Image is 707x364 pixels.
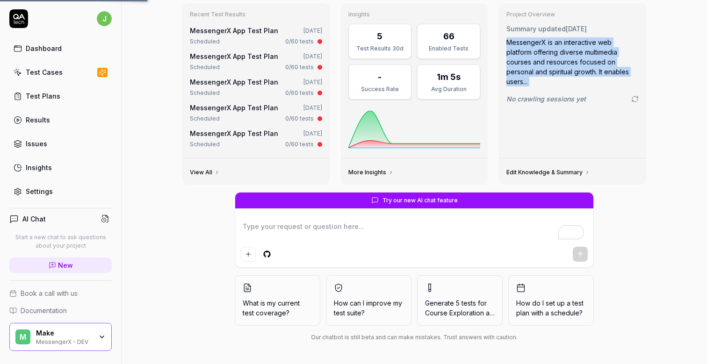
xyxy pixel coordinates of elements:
div: Test Plans [26,91,60,101]
h3: Insights [348,11,481,18]
p: Start a new chat to ask questions about your project [9,233,112,250]
div: Test Cases [26,67,63,77]
div: - [378,71,382,83]
a: Test Plans [9,87,112,105]
div: Issues [26,139,47,149]
div: Dashboard [26,43,62,53]
a: Book a call with us [9,288,112,298]
span: Documentation [21,306,67,315]
div: 5 [377,30,382,43]
div: MessengerX is an interactive web platform offering diverse multimedia courses and resources focus... [506,37,639,86]
a: New [9,257,112,273]
div: Avg Duration [423,85,474,93]
span: New [58,260,73,270]
a: Issues [9,135,112,153]
div: 0/60 tests [285,140,314,149]
button: How can I improve my test suite? [326,275,411,326]
div: Enabled Tests [423,44,474,53]
a: Results [9,111,112,129]
a: MessengerX App Test Plan[DATE]Scheduled0/60 tests [188,24,324,48]
button: MMakeMessengerX - DEV [9,323,112,351]
a: MessengerX App Test Plan[DATE]Scheduled0/60 tests [188,101,324,125]
time: [DATE] [303,104,322,111]
div: Scheduled [190,37,220,46]
button: Add attachment [241,247,256,262]
a: Documentation [9,306,112,315]
a: Go to crawling settings [631,95,639,103]
time: [DATE] [566,25,587,33]
time: [DATE] [303,79,322,86]
h3: Recent Test Results [190,11,322,18]
div: 0/60 tests [285,114,314,123]
div: MessengerX - DEV [36,337,92,345]
a: Test Cases [9,63,112,81]
a: MessengerX App Test Plan [190,27,278,35]
div: Scheduled [190,63,220,71]
div: 1m 5s [437,71,461,83]
a: MessengerX App Test Plan [190,78,278,86]
h3: Project Overview [506,11,639,18]
span: M [15,329,30,344]
a: More Insights [348,169,394,176]
span: No crawling sessions yet [506,94,586,104]
div: Insights [26,163,52,172]
textarea: To enrich screen reader interactions, please activate Accessibility in Grammarly extension settings [241,220,588,243]
a: View All [190,169,220,176]
div: Success Rate [354,85,405,93]
div: Our chatbot is still beta and can make mistakes. Trust answers with caution. [235,333,594,342]
a: MessengerX App Test Plan[DATE]Scheduled0/60 tests [188,50,324,73]
h4: AI Chat [22,214,46,224]
span: Generate 5 tests for [425,298,495,318]
div: 66 [443,30,454,43]
a: Insights [9,158,112,177]
a: MessengerX App Test Plan[DATE]Scheduled0/60 tests [188,75,324,99]
button: What is my current test coverage? [235,275,320,326]
div: Scheduled [190,140,220,149]
span: Try our new AI chat feature [382,196,458,205]
span: How do I set up a test plan with a schedule? [516,298,586,318]
a: MessengerX App Test Plan [190,104,278,112]
time: [DATE] [303,53,322,60]
button: Generate 5 tests forCourse Exploration and Discovery [417,275,503,326]
div: Test Results 30d [354,44,405,53]
div: 0/60 tests [285,37,314,46]
a: MessengerX App Test Plan [190,52,278,60]
div: 0/60 tests [285,63,314,71]
span: Summary updated [506,25,566,33]
a: MessengerX App Test Plan [190,129,278,137]
time: [DATE] [303,27,322,34]
span: Course Exploration and Discovery [425,309,531,317]
button: How do I set up a test plan with a schedule? [508,275,594,326]
span: How can I improve my test suite? [334,298,404,318]
div: Settings [26,186,53,196]
a: Edit Knowledge & Summary [506,169,590,176]
span: j [97,11,112,26]
div: Make [36,329,92,337]
span: What is my current test coverage? [243,298,312,318]
a: Settings [9,182,112,200]
time: [DATE] [303,130,322,137]
a: MessengerX App Test Plan[DATE]Scheduled0/60 tests [188,127,324,150]
a: Dashboard [9,39,112,57]
div: Results [26,115,50,125]
button: j [97,9,112,28]
span: Book a call with us [21,288,78,298]
div: 0/60 tests [285,89,314,97]
div: Scheduled [190,114,220,123]
div: Scheduled [190,89,220,97]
